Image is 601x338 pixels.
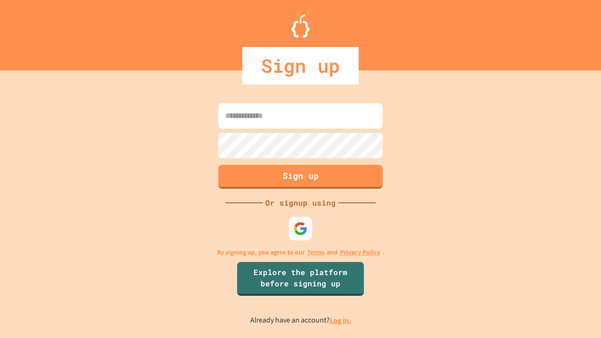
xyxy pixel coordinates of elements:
[218,165,383,189] button: Sign up
[562,300,592,329] iframe: chat widget
[307,247,324,257] a: Terms
[250,315,351,326] p: Already have an account?
[293,222,308,236] img: google-icon.svg
[242,47,359,84] div: Sign up
[291,14,310,38] img: Logo.svg
[523,260,592,300] iframe: chat widget
[217,247,385,257] p: By signing up, you agree to our and .
[237,262,364,296] a: Explore the platform before signing up
[263,197,338,208] div: Or signup using
[330,315,351,325] a: Log in.
[340,247,380,257] a: Privacy Policy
